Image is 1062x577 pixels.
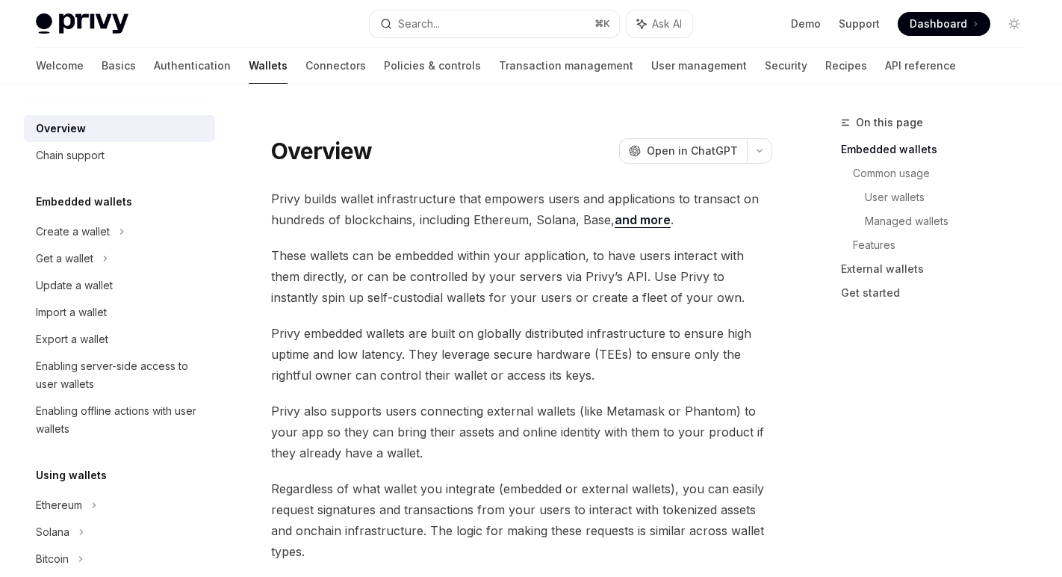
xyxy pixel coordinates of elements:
div: Ethereum [36,496,82,514]
a: Chain support [24,142,215,169]
div: Export a wallet [36,330,108,348]
a: Demo [791,16,821,31]
a: and more [615,212,671,228]
span: Privy also supports users connecting external wallets (like Metamask or Phantom) to your app so t... [271,401,772,463]
a: Policies & controls [384,48,481,84]
span: Ask AI [652,16,682,31]
div: Chain support [36,146,105,164]
button: Ask AI [627,10,692,37]
a: Wallets [249,48,288,84]
a: Dashboard [898,12,990,36]
div: Enabling server-side access to user wallets [36,357,206,393]
div: Overview [36,120,86,138]
a: Import a wallet [24,299,215,326]
h5: Embedded wallets [36,193,132,211]
h1: Overview [271,138,372,164]
a: API reference [885,48,956,84]
a: Connectors [305,48,366,84]
a: User management [651,48,747,84]
button: Search...⌘K [370,10,618,37]
a: Export a wallet [24,326,215,353]
a: Authentication [154,48,231,84]
a: Basics [102,48,136,84]
img: light logo [36,13,128,34]
div: Enabling offline actions with user wallets [36,402,206,438]
span: Open in ChatGPT [647,144,738,158]
div: Get a wallet [36,250,93,268]
h5: Using wallets [36,466,107,484]
div: Solana [36,523,69,541]
div: Update a wallet [36,277,113,294]
a: External wallets [841,257,1038,281]
a: Transaction management [499,48,633,84]
a: Managed wallets [865,209,1038,233]
span: Privy embedded wallets are built on globally distributed infrastructure to ensure high uptime and... [271,323,772,386]
button: Toggle dark mode [1002,12,1026,36]
button: Open in ChatGPT [619,138,747,164]
div: Create a wallet [36,223,110,241]
div: Bitcoin [36,550,69,568]
span: ⌘ K [594,18,610,30]
span: Privy builds wallet infrastructure that empowers users and applications to transact on hundreds o... [271,188,772,230]
a: Enabling offline actions with user wallets [24,398,215,442]
a: Get started [841,281,1038,305]
a: Update a wallet [24,272,215,299]
a: Enabling server-side access to user wallets [24,353,215,398]
a: Common usage [853,161,1038,185]
span: On this page [856,114,923,132]
a: Welcome [36,48,84,84]
a: Support [839,16,880,31]
div: Search... [398,15,440,33]
span: These wallets can be embedded within your application, to have users interact with them directly,... [271,245,772,308]
a: Features [853,233,1038,257]
a: Overview [24,115,215,142]
span: Dashboard [910,16,967,31]
a: User wallets [865,185,1038,209]
div: Import a wallet [36,303,107,321]
a: Recipes [825,48,867,84]
a: Security [765,48,807,84]
span: Regardless of what wallet you integrate (embedded or external wallets), you can easily request si... [271,478,772,562]
a: Embedded wallets [841,138,1038,161]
